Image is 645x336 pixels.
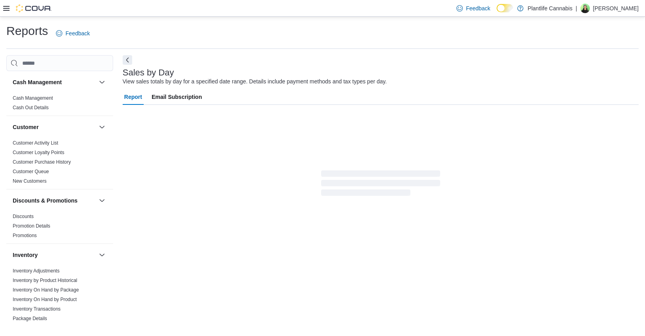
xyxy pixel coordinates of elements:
[13,296,77,303] span: Inventory On Hand by Product
[16,4,52,12] img: Cova
[576,4,577,13] p: |
[13,223,50,229] a: Promotion Details
[13,149,64,156] span: Customer Loyalty Points
[13,306,61,312] a: Inventory Transactions
[13,178,46,184] a: New Customers
[13,297,77,302] a: Inventory On Hand by Product
[6,212,113,243] div: Discounts & Promotions
[123,77,387,86] div: View sales totals by day for a specified date range. Details include payment methods and tax type...
[13,140,58,146] a: Customer Activity List
[13,95,53,101] a: Cash Management
[123,55,132,65] button: Next
[97,196,107,205] button: Discounts & Promotions
[528,4,572,13] p: Plantlife Cannabis
[13,233,37,238] a: Promotions
[124,89,142,105] span: Report
[13,150,64,155] a: Customer Loyalty Points
[13,123,39,131] h3: Customer
[13,197,77,205] h3: Discounts & Promotions
[13,123,96,131] button: Customer
[13,277,77,284] span: Inventory by Product Historical
[6,138,113,189] div: Customer
[53,25,93,41] a: Feedback
[13,278,77,283] a: Inventory by Product Historical
[13,268,60,274] a: Inventory Adjustments
[152,89,202,105] span: Email Subscription
[65,29,90,37] span: Feedback
[593,4,639,13] p: [PERSON_NAME]
[13,169,49,174] a: Customer Queue
[13,316,47,321] a: Package Details
[453,0,493,16] a: Feedback
[580,4,590,13] div: Jim Stevenson
[6,93,113,116] div: Cash Management
[13,78,96,86] button: Cash Management
[466,4,490,12] span: Feedback
[13,251,38,259] h3: Inventory
[97,122,107,132] button: Customer
[97,250,107,260] button: Inventory
[13,214,34,219] a: Discounts
[97,77,107,87] button: Cash Management
[13,287,79,293] a: Inventory On Hand by Package
[13,197,96,205] button: Discounts & Promotions
[13,105,49,110] a: Cash Out Details
[13,213,34,220] span: Discounts
[13,159,71,165] a: Customer Purchase History
[13,104,49,111] span: Cash Out Details
[13,251,96,259] button: Inventory
[321,172,440,197] span: Loading
[13,78,62,86] h3: Cash Management
[13,232,37,239] span: Promotions
[123,68,174,77] h3: Sales by Day
[13,168,49,175] span: Customer Queue
[6,23,48,39] h1: Reports
[497,4,513,12] input: Dark Mode
[13,315,47,322] span: Package Details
